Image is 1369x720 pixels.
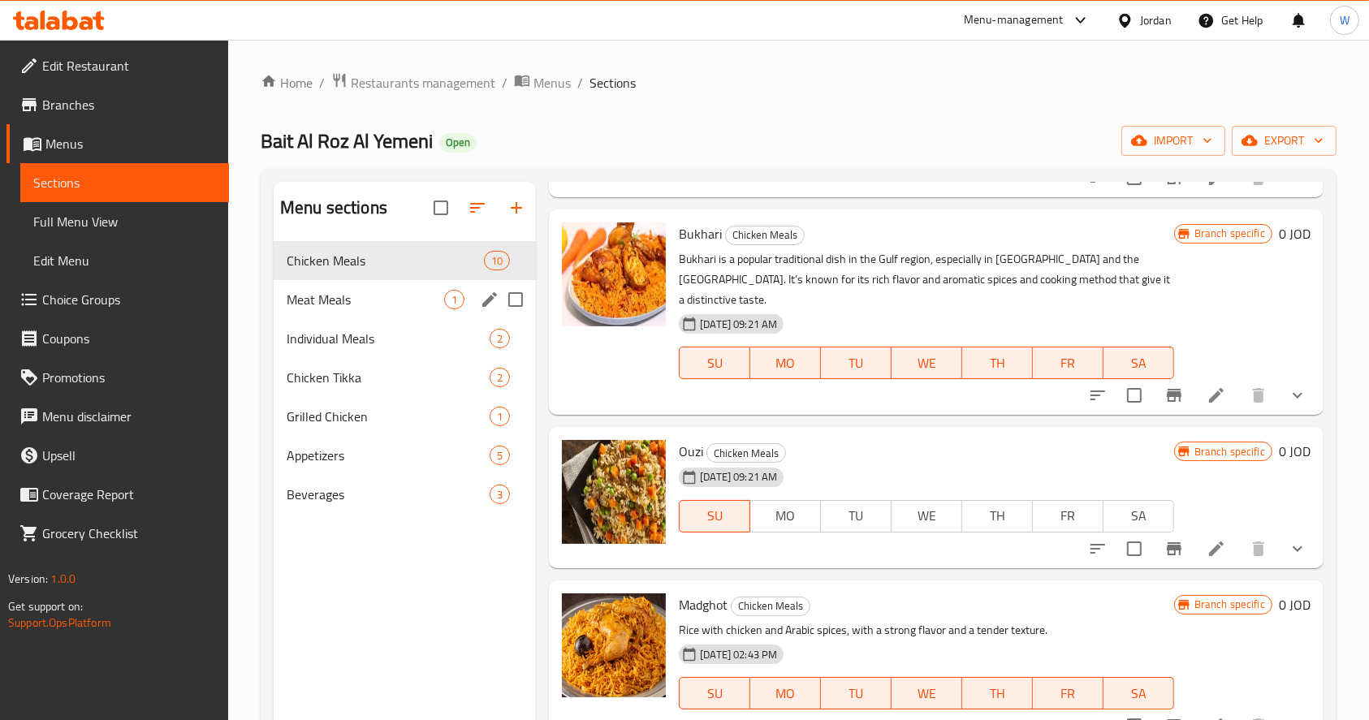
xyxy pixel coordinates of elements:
span: 1.0.0 [50,568,76,589]
span: TH [969,682,1026,705]
button: show more [1278,529,1317,568]
span: SA [1110,504,1168,528]
div: Grilled Chicken [287,407,490,426]
div: Menu-management [964,11,1064,30]
a: Menus [6,124,229,163]
span: [DATE] 09:21 AM [693,317,784,332]
span: Appetizers [287,446,490,465]
span: Individual Meals [287,329,490,348]
img: Ouzi [562,440,666,544]
div: items [490,368,510,387]
button: SA [1103,347,1174,379]
span: 5 [490,448,509,463]
button: delete [1239,376,1278,415]
span: import [1134,131,1212,151]
span: Sort sections [458,188,497,227]
span: Select to update [1117,532,1151,566]
a: Coupons [6,319,229,358]
a: Menus [514,72,571,93]
span: SU [686,351,744,375]
a: Upsell [6,436,229,475]
button: TU [820,500,892,532]
span: WE [898,682,956,705]
div: Grilled Chicken1 [274,397,536,436]
div: items [484,251,510,270]
span: Promotions [42,368,216,387]
span: [DATE] 02:43 PM [693,647,784,662]
span: [DATE] 09:21 AM [693,469,784,485]
div: Appetizers5 [274,436,536,475]
span: Meat Meals [287,290,444,309]
div: Chicken Meals10 [274,241,536,280]
button: import [1121,126,1225,156]
div: items [490,329,510,348]
span: FR [1039,351,1097,375]
button: sort-choices [1078,376,1117,415]
span: 3 [490,487,509,502]
span: Edit Menu [33,251,216,270]
button: TH [961,500,1033,532]
button: delete [1239,529,1278,568]
span: TU [827,682,885,705]
button: Branch-specific-item [1155,376,1194,415]
a: Promotions [6,358,229,397]
button: FR [1033,347,1103,379]
button: SA [1103,677,1174,709]
nav: breadcrumb [261,72,1337,93]
span: FR [1039,504,1097,528]
a: Support.OpsPlatform [8,612,111,633]
button: WE [892,347,962,379]
span: Branches [42,95,216,114]
span: Chicken Meals [732,597,810,615]
a: Menu disclaimer [6,397,229,436]
a: Edit Restaurant [6,46,229,85]
span: Grocery Checklist [42,524,216,543]
span: 1 [445,292,464,308]
a: Restaurants management [331,72,495,93]
span: Madghot [679,593,728,617]
span: Upsell [42,446,216,465]
button: WE [891,500,962,532]
div: Chicken Meals [731,597,810,616]
h6: 0 JOD [1279,222,1311,245]
button: FR [1032,500,1103,532]
span: Chicken Tikka [287,368,490,387]
li: / [502,73,507,93]
span: Ouzi [679,439,703,463]
span: SU [686,504,744,528]
span: MO [757,682,814,705]
span: Chicken Meals [287,251,484,270]
h6: 0 JOD [1279,593,1311,616]
span: Sections [589,73,636,93]
span: Edit Restaurant [42,56,216,75]
div: Jordan [1140,11,1172,29]
span: W [1340,11,1350,29]
div: Chicken Tikka2 [274,358,536,397]
span: Menu disclaimer [42,407,216,426]
a: Coverage Report [6,475,229,514]
span: Select all sections [424,191,458,225]
span: MO [757,351,814,375]
span: Chicken Meals [707,444,785,463]
span: Get support on: [8,596,83,617]
a: Full Menu View [20,202,229,241]
button: TU [821,347,892,379]
span: Branch specific [1188,444,1272,459]
span: TH [969,351,1026,375]
div: Beverages [287,485,490,504]
div: Open [439,133,477,153]
li: / [577,73,583,93]
span: SA [1110,682,1168,705]
a: Edit Menu [20,241,229,280]
span: Branch specific [1188,597,1272,612]
span: WE [898,351,956,375]
button: show more [1278,376,1317,415]
span: Full Menu View [33,212,216,231]
span: Select to update [1117,378,1151,412]
button: TH [962,677,1033,709]
button: SU [679,677,750,709]
span: Chicken Meals [726,226,804,244]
